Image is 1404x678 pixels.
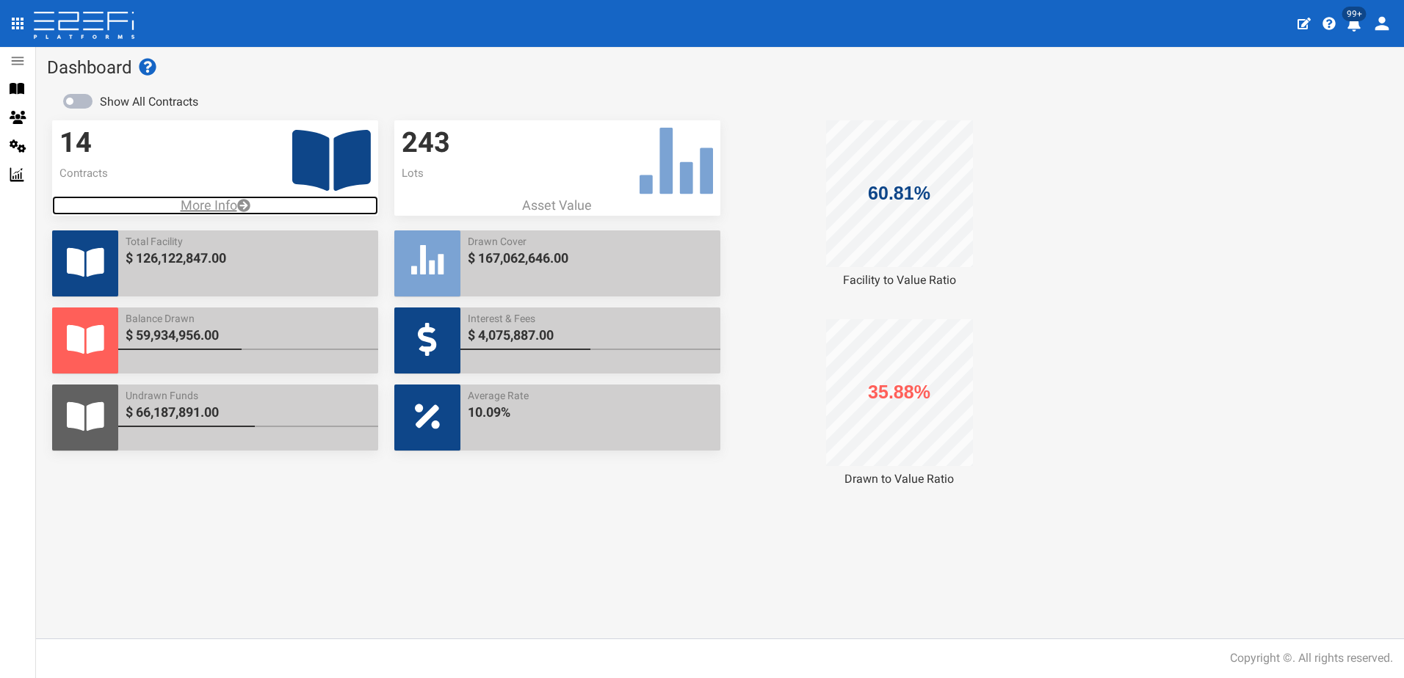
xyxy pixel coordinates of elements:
[468,311,713,326] span: Interest & Fees
[126,234,371,249] span: Total Facility
[737,272,1063,289] div: Facility to Value Ratio
[1230,650,1393,667] div: Copyright ©. All rights reserved.
[126,249,371,268] span: $ 126,122,847.00
[47,58,1393,77] h1: Dashboard
[126,311,371,326] span: Balance Drawn
[402,128,713,158] h3: 243
[126,403,371,422] span: $ 66,187,891.00
[394,196,720,215] p: Asset Value
[737,471,1063,488] div: Drawn to Value Ratio
[468,326,713,345] span: $ 4,075,887.00
[402,166,713,181] p: Lots
[126,388,371,403] span: Undrawn Funds
[468,388,713,403] span: Average Rate
[468,403,713,422] span: 10.09%
[59,128,371,158] h3: 14
[468,234,713,249] span: Drawn Cover
[126,326,371,345] span: $ 59,934,956.00
[100,94,198,111] label: Show All Contracts
[59,166,371,181] p: Contracts
[52,196,378,215] a: More Info
[468,249,713,268] span: $ 167,062,646.00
